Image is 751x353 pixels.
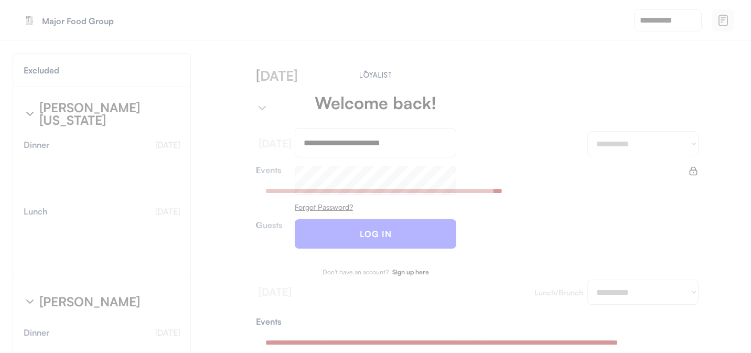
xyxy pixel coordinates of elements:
strong: Sign up here [392,268,429,276]
button: LOG IN [295,219,456,249]
u: Forgot Password? [295,202,353,211]
div: Welcome back! [315,94,436,111]
div: Don't have an account? [323,269,389,275]
img: Main.svg [358,70,394,78]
